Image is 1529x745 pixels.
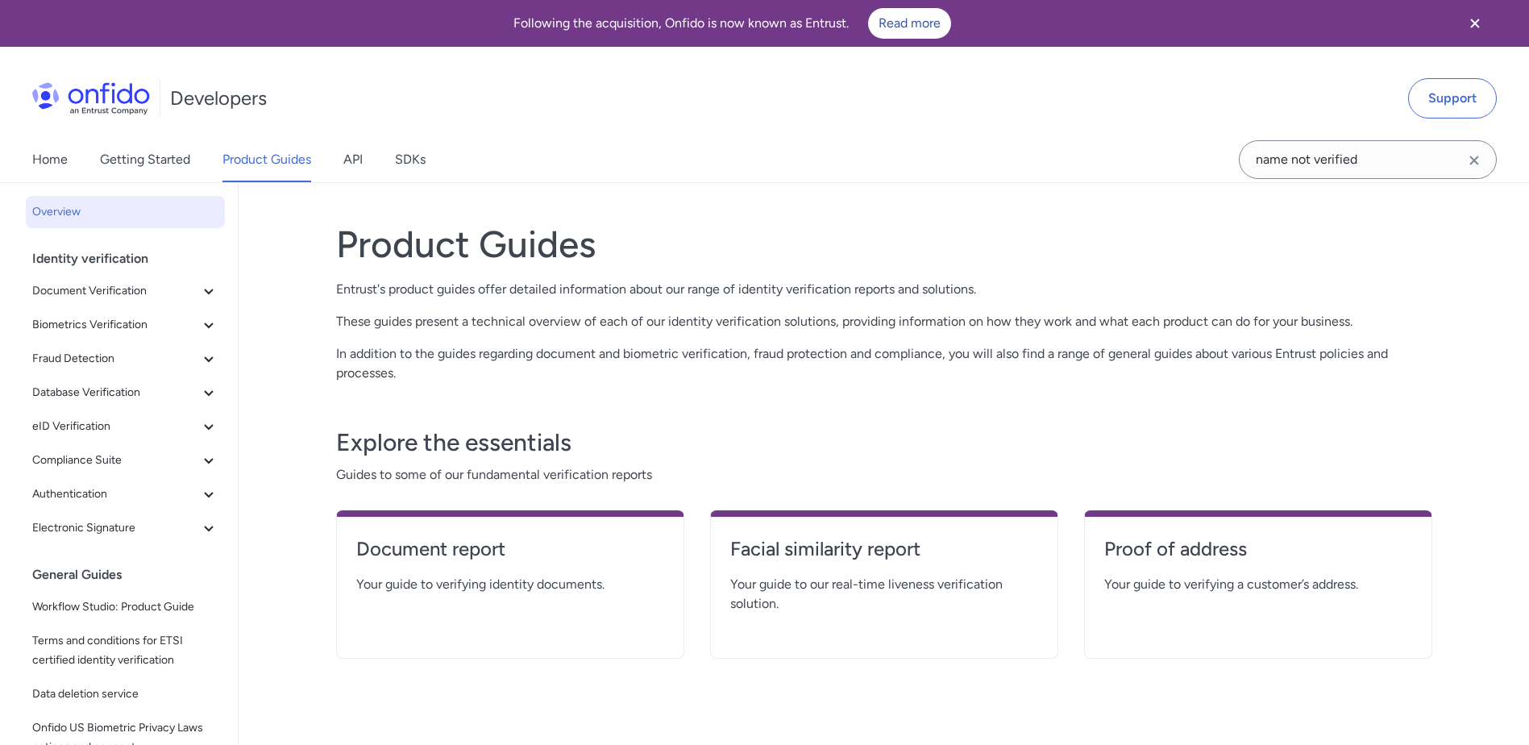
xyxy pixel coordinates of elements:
svg: Close banner [1465,14,1485,33]
button: eID Verification [26,410,225,443]
button: Compliance Suite [26,444,225,477]
span: Authentication [32,485,199,504]
button: Document Verification [26,275,225,307]
a: Terms and conditions for ETSI certified identity verification [26,625,225,676]
span: Biometrics Verification [32,315,199,335]
h1: Developers [170,85,267,111]
a: Workflow Studio: Product Guide [26,591,225,623]
a: Getting Started [100,137,190,182]
a: Home [32,137,68,182]
h4: Proof of address [1104,536,1412,562]
span: Terms and conditions for ETSI certified identity verification [32,631,218,670]
div: Identity verification [32,243,231,275]
span: Document Verification [32,281,199,301]
button: Biometrics Verification [26,309,225,341]
span: eID Verification [32,417,199,436]
a: Overview [26,196,225,228]
a: Document report [356,536,664,575]
span: Overview [32,202,218,222]
p: In addition to the guides regarding document and biometric verification, fraud protection and com... [336,344,1432,383]
a: Data deletion service [26,678,225,710]
h4: Document report [356,536,664,562]
img: Onfido Logo [32,82,150,114]
p: Entrust's product guides offer detailed information about our range of identity verification repo... [336,280,1432,299]
button: Authentication [26,478,225,510]
button: Database Verification [26,377,225,409]
span: Your guide to verifying identity documents. [356,575,664,594]
a: Support [1408,78,1497,119]
button: Fraud Detection [26,343,225,375]
button: Electronic Signature [26,512,225,544]
span: Workflow Studio: Product Guide [32,597,218,617]
a: API [343,137,363,182]
div: Following the acquisition, Onfido is now known as Entrust. [19,8,1445,39]
span: Your guide to our real-time liveness verification solution. [730,575,1038,614]
div: General Guides [32,559,231,591]
h3: Explore the essentials [336,427,1432,459]
a: Product Guides [222,137,311,182]
span: Fraud Detection [32,349,199,368]
input: Onfido search input field [1239,140,1497,179]
a: SDKs [395,137,426,182]
svg: Clear search field button [1465,151,1484,170]
h4: Facial similarity report [730,536,1038,562]
span: Electronic Signature [32,518,199,538]
span: Your guide to verifying a customer’s address. [1104,575,1412,594]
span: Guides to some of our fundamental verification reports [336,465,1432,485]
span: Database Verification [32,383,199,402]
p: These guides present a technical overview of each of our identity verification solutions, providi... [336,312,1432,331]
a: Facial similarity report [730,536,1038,575]
span: Data deletion service [32,685,218,704]
h1: Product Guides [336,222,1432,267]
span: Compliance Suite [32,451,199,470]
a: Read more [868,8,951,39]
a: Proof of address [1104,536,1412,575]
button: Close banner [1445,3,1505,44]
